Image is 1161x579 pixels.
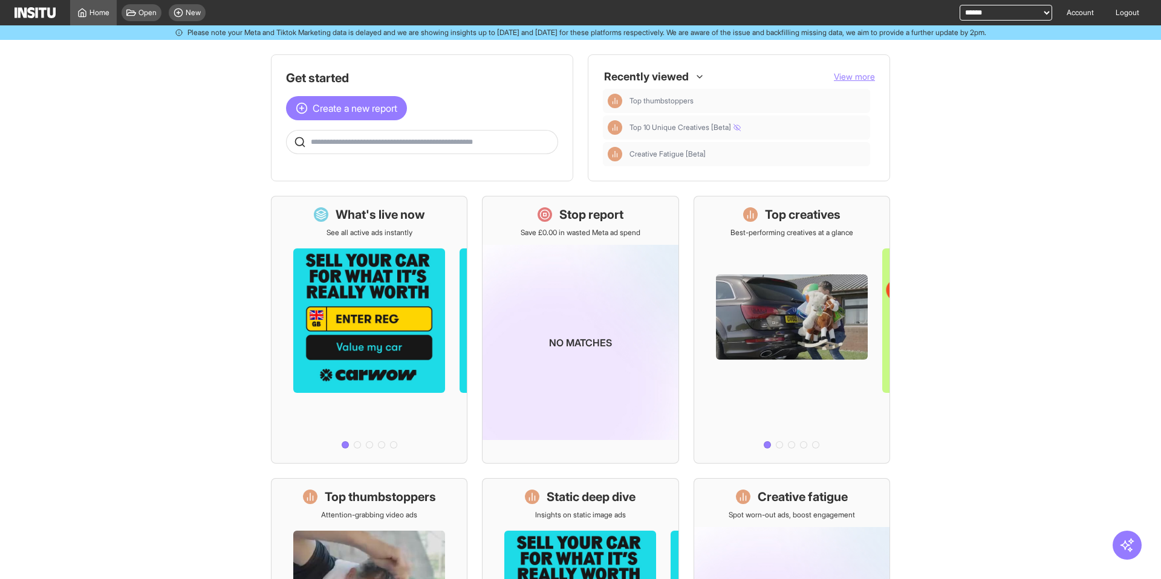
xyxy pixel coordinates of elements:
p: See all active ads instantly [327,228,412,238]
p: Save £0.00 in wasted Meta ad spend [521,228,640,238]
p: Insights on static image ads [535,510,626,520]
span: New [186,8,201,18]
button: View more [834,71,875,83]
span: Open [138,8,157,18]
span: Top thumbstoppers [629,96,865,106]
span: Home [89,8,109,18]
span: Top thumbstoppers [629,96,694,106]
p: Best-performing creatives at a glance [730,228,853,238]
span: View more [834,71,875,82]
span: Top 10 Unique Creatives [Beta] [629,123,741,132]
div: Insights [608,120,622,135]
span: Creative Fatigue [Beta] [629,149,706,159]
h1: Static deep dive [547,488,636,505]
h1: What's live now [336,206,425,223]
span: Please note your Meta and Tiktok Marketing data is delayed and we are showing insights up to [DAT... [187,28,986,37]
p: No matches [549,335,612,350]
p: Attention-grabbing video ads [321,510,417,520]
a: What's live nowSee all active ads instantly [271,196,467,464]
div: Insights [608,94,622,108]
div: Insights [608,147,622,161]
span: Top 10 Unique Creatives [Beta] [629,123,865,132]
button: Create a new report [286,96,407,120]
span: Create a new report [313,101,397,115]
img: coming-soon-gradient_kfitwp.png [483,245,678,440]
h1: Get started [286,70,558,86]
a: Top creativesBest-performing creatives at a glance [694,196,890,464]
a: Stop reportSave £0.00 in wasted Meta ad spendNo matches [482,196,678,464]
h1: Top thumbstoppers [325,488,436,505]
h1: Stop report [559,206,623,223]
img: Logo [15,7,56,18]
h1: Top creatives [765,206,841,223]
span: Creative Fatigue [Beta] [629,149,865,159]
